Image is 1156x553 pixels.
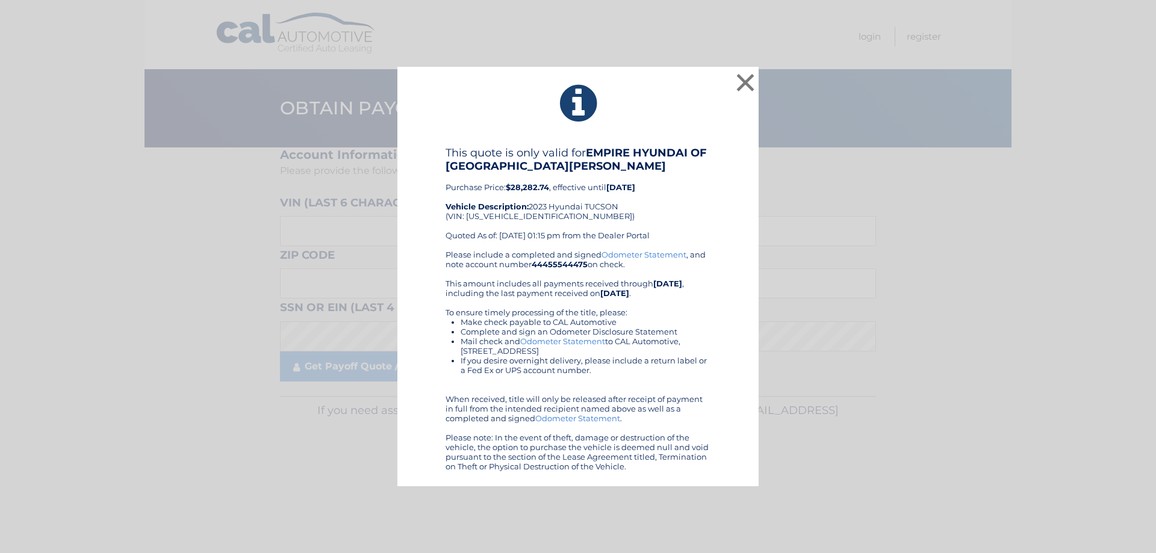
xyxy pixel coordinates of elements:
[446,146,710,250] div: Purchase Price: , effective until 2023 Hyundai TUCSON (VIN: [US_VEHICLE_IDENTIFICATION_NUMBER]) Q...
[446,146,710,173] h4: This quote is only valid for
[461,317,710,327] li: Make check payable to CAL Automotive
[532,259,588,269] b: 44455544475
[461,356,710,375] li: If you desire overnight delivery, please include a return label or a Fed Ex or UPS account number.
[461,327,710,336] li: Complete and sign an Odometer Disclosure Statement
[600,288,629,298] b: [DATE]
[446,202,529,211] strong: Vehicle Description:
[653,279,682,288] b: [DATE]
[520,336,605,346] a: Odometer Statement
[446,146,707,173] b: EMPIRE HYUNDAI OF [GEOGRAPHIC_DATA][PERSON_NAME]
[506,182,549,192] b: $28,282.74
[601,250,686,259] a: Odometer Statement
[535,413,620,423] a: Odometer Statement
[606,182,635,192] b: [DATE]
[446,250,710,471] div: Please include a completed and signed , and note account number on check. This amount includes al...
[733,70,757,94] button: ×
[461,336,710,356] li: Mail check and to CAL Automotive, [STREET_ADDRESS]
